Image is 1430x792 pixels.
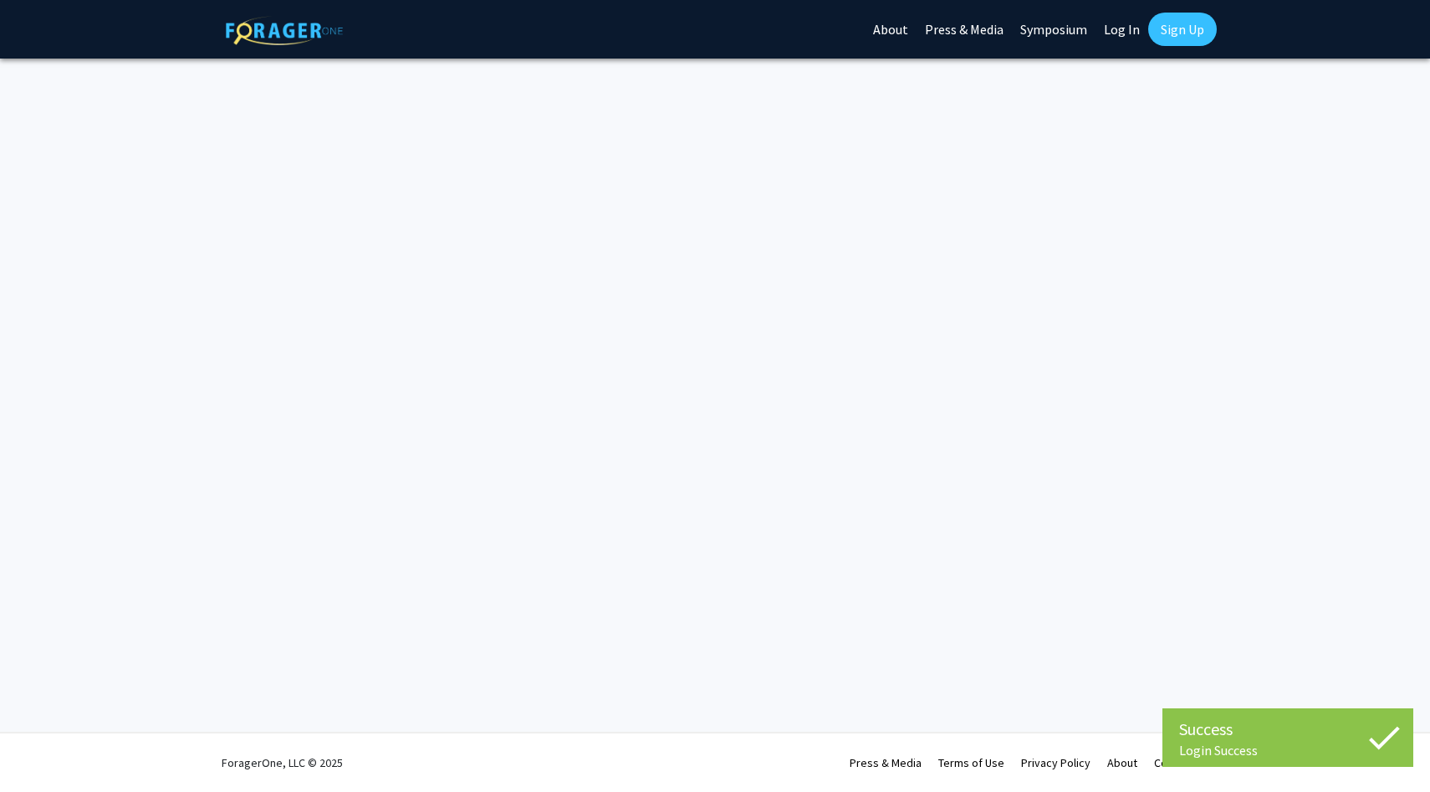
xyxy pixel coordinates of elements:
img: ForagerOne Logo [226,16,343,45]
a: Terms of Use [938,755,1004,770]
a: Press & Media [850,755,922,770]
div: Success [1179,717,1397,742]
a: About [1107,755,1137,770]
div: ForagerOne, LLC © 2025 [222,733,343,792]
a: Contact Us [1154,755,1208,770]
a: Sign Up [1148,13,1217,46]
div: Login Success [1179,742,1397,759]
a: Privacy Policy [1021,755,1090,770]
